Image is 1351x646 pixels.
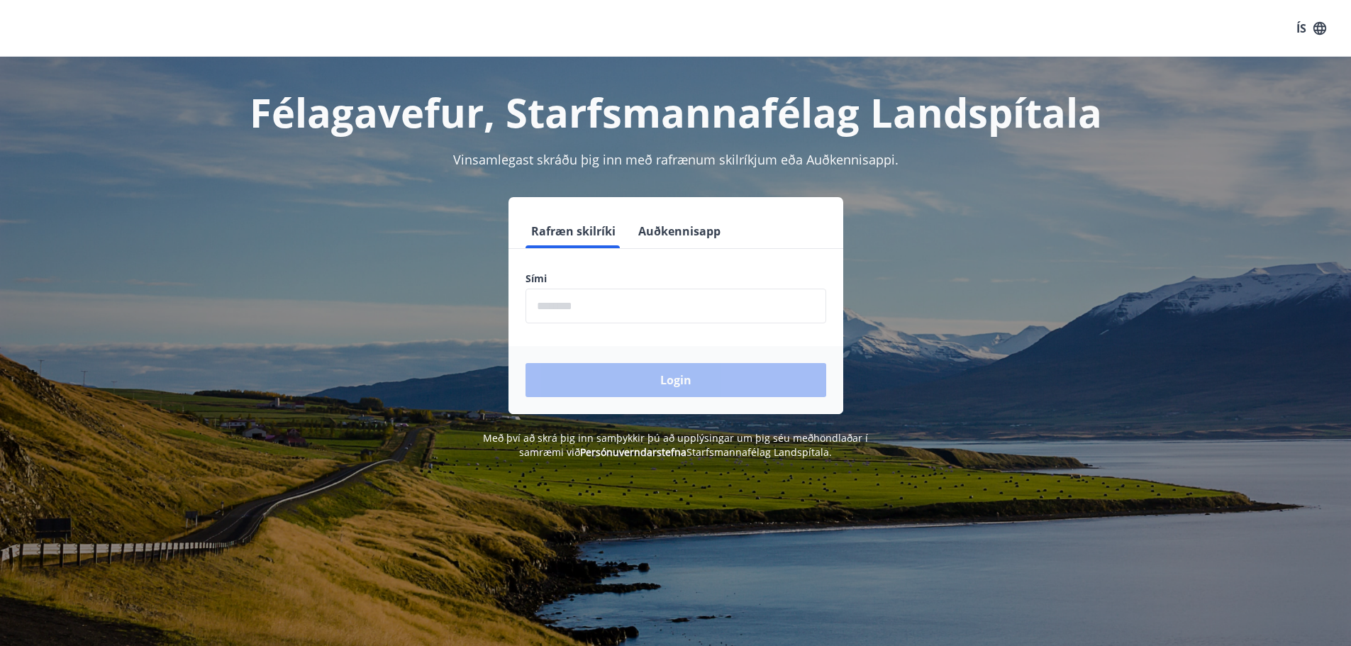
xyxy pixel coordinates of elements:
button: Auðkennisapp [633,214,726,248]
a: Persónuverndarstefna [580,445,686,459]
h1: Félagavefur, Starfsmannafélag Landspítala [182,85,1169,139]
label: Sími [526,272,826,286]
button: Rafræn skilríki [526,214,621,248]
span: Með því að skrá þig inn samþykkir þú að upplýsingar um þig séu meðhöndlaðar í samræmi við Starfsm... [483,431,868,459]
span: Vinsamlegast skráðu þig inn með rafrænum skilríkjum eða Auðkennisappi. [453,151,899,168]
button: ÍS [1289,16,1334,41]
